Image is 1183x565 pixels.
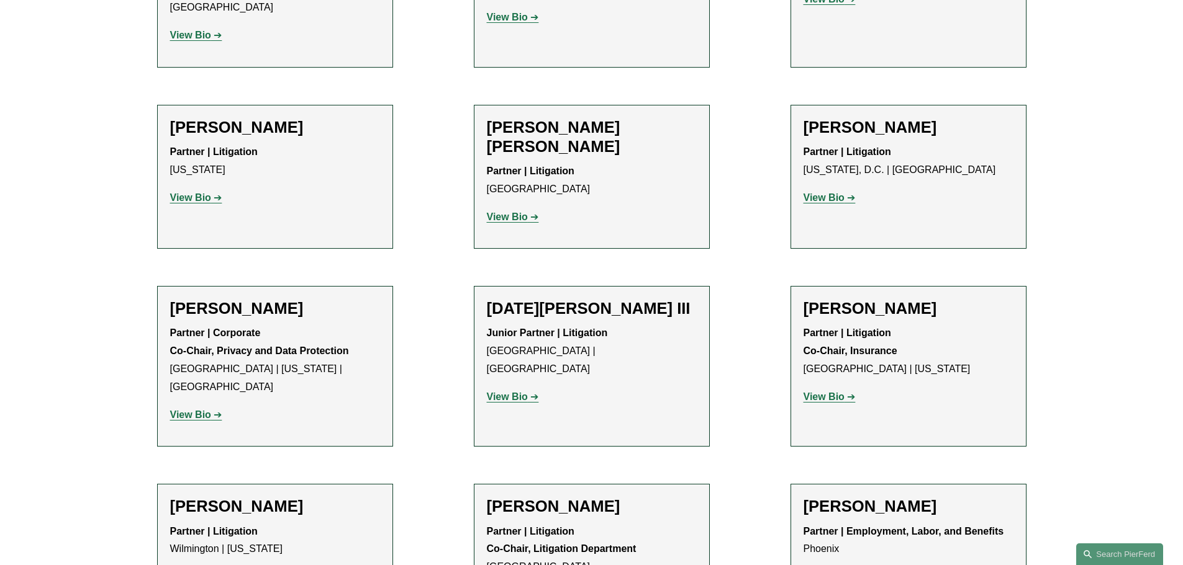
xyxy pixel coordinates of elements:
[487,12,528,22] strong: View Bio
[804,327,891,338] strong: Partner | Litigation
[804,526,1004,536] strong: Partner | Employment, Labor, and Benefits
[487,118,697,156] h2: [PERSON_NAME] [PERSON_NAME]
[487,391,539,402] a: View Bio
[804,299,1013,318] h2: [PERSON_NAME]
[170,192,222,203] a: View Bio
[804,324,1013,378] p: [GEOGRAPHIC_DATA] | [US_STATE]
[1076,543,1163,565] a: Search this site
[487,166,574,176] strong: Partner | Litigation
[487,391,528,402] strong: View Bio
[170,299,380,318] h2: [PERSON_NAME]
[487,327,608,338] strong: Junior Partner | Litigation
[487,211,539,222] a: View Bio
[170,146,258,157] strong: Partner | Litigation
[170,30,222,40] a: View Bio
[804,192,856,203] a: View Bio
[804,497,1013,516] h2: [PERSON_NAME]
[170,118,380,137] h2: [PERSON_NAME]
[804,391,845,402] strong: View Bio
[487,324,697,378] p: [GEOGRAPHIC_DATA] | [GEOGRAPHIC_DATA]
[170,409,211,420] strong: View Bio
[170,324,380,396] p: [GEOGRAPHIC_DATA] | [US_STATE] | [GEOGRAPHIC_DATA]
[487,497,697,516] h2: [PERSON_NAME]
[170,143,380,179] p: [US_STATE]
[487,211,528,222] strong: View Bio
[487,526,637,554] strong: Partner | Litigation Co-Chair, Litigation Department
[487,12,539,22] a: View Bio
[804,192,845,203] strong: View Bio
[804,118,1013,137] h2: [PERSON_NAME]
[170,523,380,559] p: Wilmington | [US_STATE]
[170,409,222,420] a: View Bio
[804,143,1013,179] p: [US_STATE], D.C. | [GEOGRAPHIC_DATA]
[804,146,891,157] strong: Partner | Litigation
[804,345,897,356] strong: Co-Chair, Insurance
[170,526,258,536] strong: Partner | Litigation
[170,327,349,356] strong: Partner | Corporate Co-Chair, Privacy and Data Protection
[804,523,1013,559] p: Phoenix
[170,192,211,203] strong: View Bio
[170,30,211,40] strong: View Bio
[170,497,380,516] h2: [PERSON_NAME]
[487,162,697,198] p: [GEOGRAPHIC_DATA]
[804,391,856,402] a: View Bio
[487,299,697,318] h2: [DATE][PERSON_NAME] III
